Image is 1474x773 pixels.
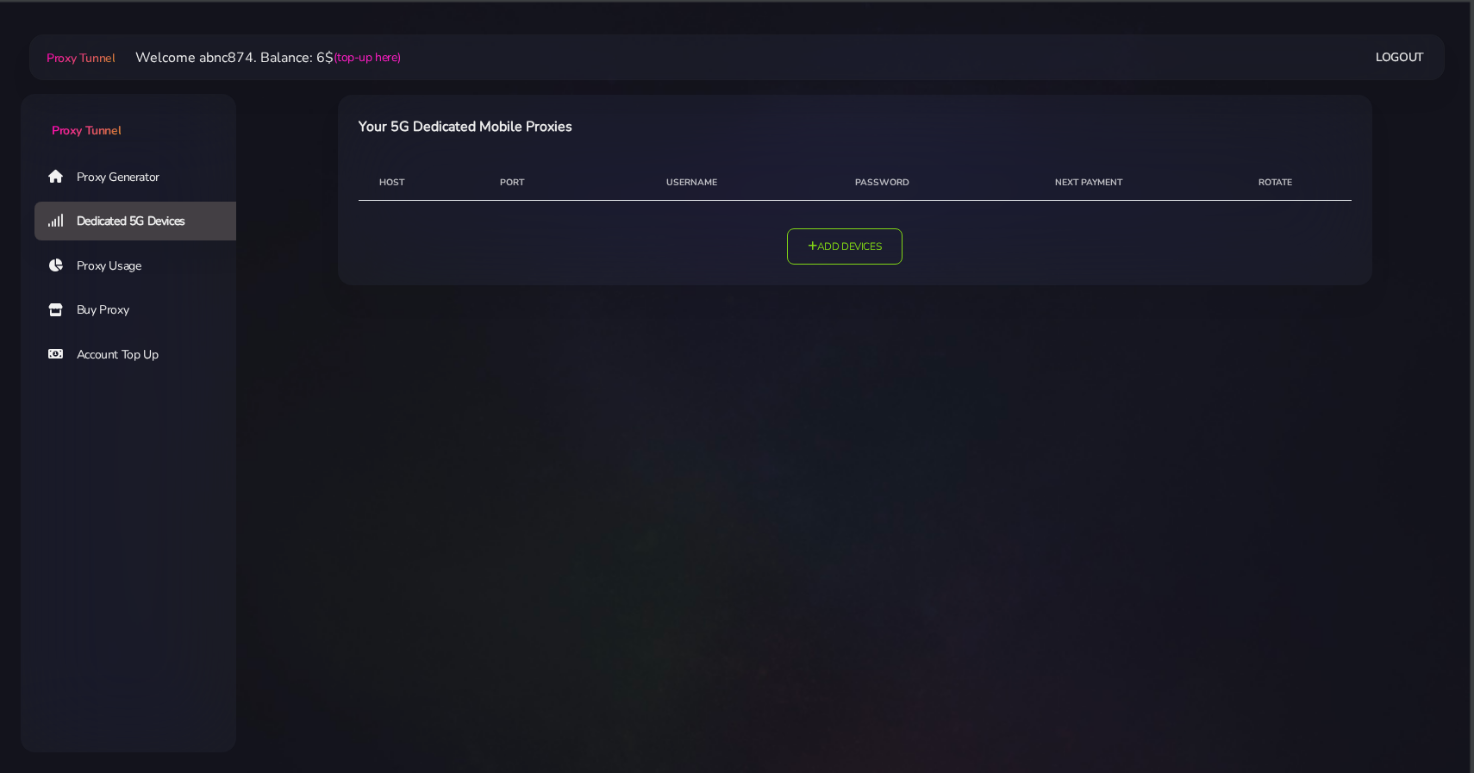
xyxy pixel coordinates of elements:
a: Proxy Tunnel [21,94,236,140]
th: ROTATE [1200,165,1352,200]
a: Add Devices [787,228,903,265]
a: Proxy Generator [34,157,250,196]
iframe: Webchat Widget [1375,674,1452,751]
h6: Your 5G Dedicated Mobile Proxies [359,115,929,138]
th: NEXT PAYMENT [979,165,1200,200]
a: Proxy Tunnel [43,44,115,72]
a: Buy Proxy [34,290,250,330]
a: (top-up here) [334,48,400,66]
th: HOST [359,165,493,200]
a: Logout [1376,41,1424,73]
a: Proxy Usage [34,246,250,286]
a: Dedicated 5G Devices [34,202,250,241]
th: USERNAME [598,165,785,200]
span: Proxy Tunnel [52,122,121,139]
th: PASSWORD [785,165,979,200]
th: PORT [493,165,598,200]
li: Welcome abnc874. Balance: 6$ [115,47,400,68]
a: Account Top Up [34,335,250,375]
span: Proxy Tunnel [47,50,115,66]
